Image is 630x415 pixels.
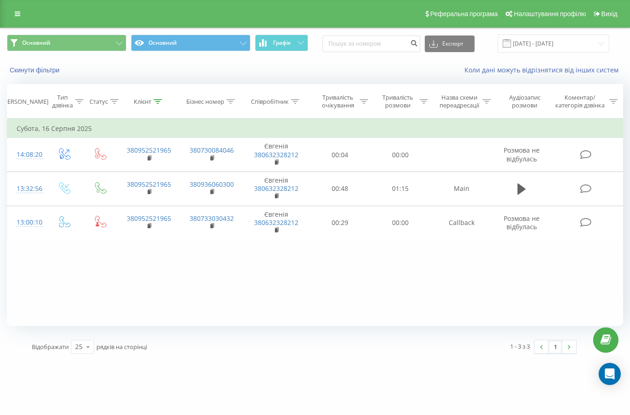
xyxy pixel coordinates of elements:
[430,10,498,18] span: Реферальна програма
[318,94,357,109] div: Тривалість очікування
[504,146,540,163] span: Розмова не відбулась
[17,146,36,164] div: 14:08:20
[504,214,540,231] span: Розмова не відбулась
[601,10,618,18] span: Вихід
[548,340,562,353] a: 1
[22,39,50,47] span: Основний
[425,36,475,52] button: Експорт
[2,98,48,106] div: [PERSON_NAME]
[134,98,151,106] div: Клієнт
[190,214,234,223] a: 380733030432
[553,94,607,109] div: Коментар/категорія дзвінка
[7,119,623,138] td: Субота, 16 Серпня 2025
[7,35,126,51] button: Основний
[75,342,83,351] div: 25
[370,138,430,172] td: 00:00
[17,213,36,231] div: 13:00:10
[243,206,310,240] td: Євгенія
[7,66,64,74] button: Скинути фільтри
[510,342,530,351] div: 1 - 3 з 3
[599,363,621,385] div: Open Intercom Messenger
[439,94,480,109] div: Назва схеми переадресації
[322,36,420,52] input: Пошук за номером
[186,98,224,106] div: Бізнес номер
[131,35,250,51] button: Основний
[310,172,370,206] td: 00:48
[32,343,69,351] span: Відображати
[310,138,370,172] td: 00:04
[190,146,234,154] a: 380730084046
[430,206,493,240] td: Callback
[514,10,586,18] span: Налаштування профілю
[254,218,298,227] a: 380632328212
[370,206,430,240] td: 00:00
[89,98,108,106] div: Статус
[254,150,298,159] a: 380632328212
[243,138,310,172] td: Євгенія
[273,40,291,46] span: Графік
[501,94,548,109] div: Аудіозапис розмови
[17,180,36,198] div: 13:32:56
[464,65,623,74] a: Коли дані можуть відрізнятися вiд інших систем
[370,172,430,206] td: 01:15
[127,146,171,154] a: 380952521965
[379,94,417,109] div: Тривалість розмови
[310,206,370,240] td: 00:29
[127,180,171,189] a: 380952521965
[243,172,310,206] td: Євгенія
[430,172,493,206] td: Main
[190,180,234,189] a: 380936060300
[255,35,308,51] button: Графік
[254,184,298,193] a: 380632328212
[251,98,289,106] div: Співробітник
[127,214,171,223] a: 380952521965
[96,343,147,351] span: рядків на сторінці
[52,94,73,109] div: Тип дзвінка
